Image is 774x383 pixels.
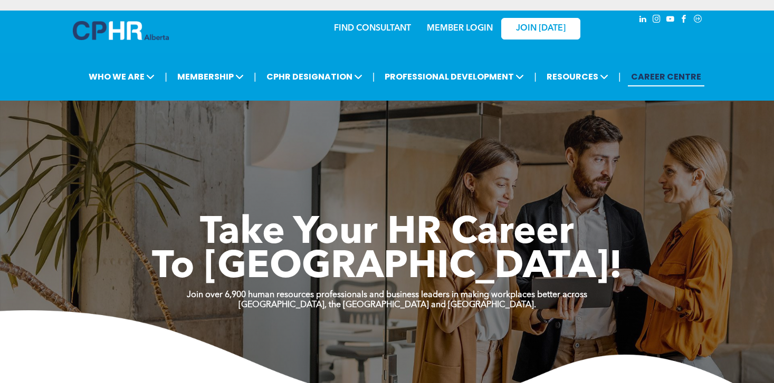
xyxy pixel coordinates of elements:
[73,21,169,40] img: A blue and white logo for cp alberta
[165,66,167,87] li: |
[543,67,611,86] span: RESOURCES
[534,66,537,87] li: |
[692,13,704,27] a: Social network
[501,18,580,40] a: JOIN [DATE]
[618,66,621,87] li: |
[152,249,623,287] span: To [GEOGRAPHIC_DATA]!
[665,13,676,27] a: youtube
[174,67,247,86] span: MEMBERSHIP
[679,13,690,27] a: facebook
[238,301,536,309] strong: [GEOGRAPHIC_DATA], the [GEOGRAPHIC_DATA] and [GEOGRAPHIC_DATA].
[334,24,411,33] a: FIND CONSULTANT
[637,13,649,27] a: linkedin
[187,291,587,299] strong: Join over 6,900 human resources professionals and business leaders in making workplaces better ac...
[381,67,527,86] span: PROFESSIONAL DEVELOPMENT
[85,67,158,86] span: WHO WE ARE
[200,214,574,252] span: Take Your HR Career
[427,24,493,33] a: MEMBER LOGIN
[254,66,256,87] li: |
[628,67,704,86] a: CAREER CENTRE
[372,66,375,87] li: |
[651,13,663,27] a: instagram
[263,67,366,86] span: CPHR DESIGNATION
[516,24,566,34] span: JOIN [DATE]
